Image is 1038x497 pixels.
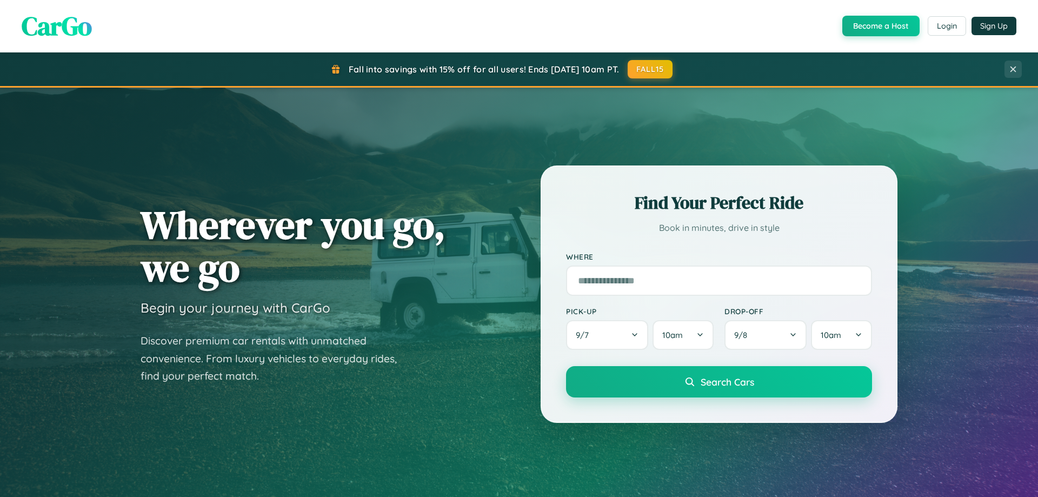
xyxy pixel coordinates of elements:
[566,252,872,261] label: Where
[141,332,411,385] p: Discover premium car rentals with unmatched convenience. From luxury vehicles to everyday rides, ...
[972,17,1016,35] button: Sign Up
[566,366,872,397] button: Search Cars
[724,320,807,350] button: 9/8
[724,307,872,316] label: Drop-off
[566,307,714,316] label: Pick-up
[928,16,966,36] button: Login
[701,376,754,388] span: Search Cars
[22,8,92,44] span: CarGo
[141,203,445,289] h1: Wherever you go, we go
[566,320,648,350] button: 9/7
[349,64,620,75] span: Fall into savings with 15% off for all users! Ends [DATE] 10am PT.
[141,300,330,316] h3: Begin your journey with CarGo
[811,320,872,350] button: 10am
[842,16,920,36] button: Become a Host
[653,320,714,350] button: 10am
[662,330,683,340] span: 10am
[734,330,753,340] span: 9 / 8
[628,60,673,78] button: FALL15
[821,330,841,340] span: 10am
[576,330,594,340] span: 9 / 7
[566,220,872,236] p: Book in minutes, drive in style
[566,191,872,215] h2: Find Your Perfect Ride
